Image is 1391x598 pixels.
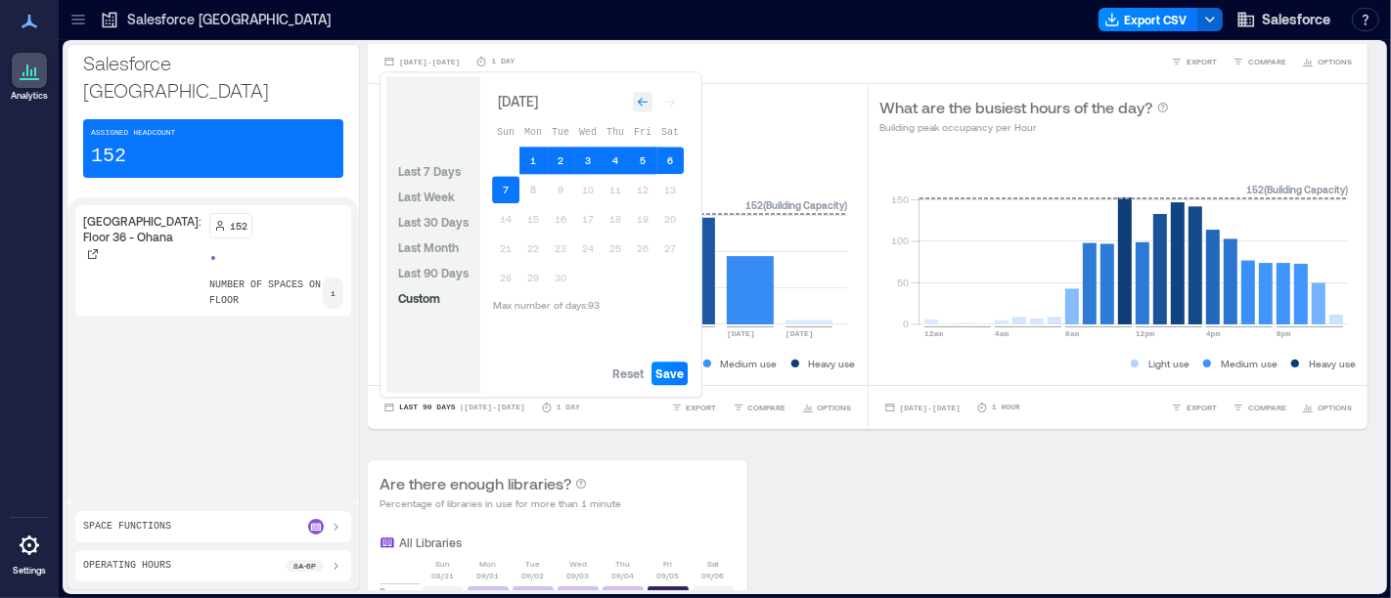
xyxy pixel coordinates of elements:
button: EXPORT [1167,398,1221,417]
button: 16 [547,205,574,233]
button: Last Week [394,185,459,208]
p: Percentage of libraries in use for more than 1 minute [380,495,621,511]
button: 23 [547,235,574,262]
p: Settings [13,565,46,577]
a: Analytics [5,47,54,107]
p: Space Functions [83,519,171,534]
button: OPTIONS [1298,52,1356,71]
p: 8a - 6p [293,560,316,572]
button: 19 [629,205,656,233]
button: 12 [629,176,656,203]
div: [DATE] [492,90,543,113]
button: EXPORT [1167,52,1221,71]
button: EXPORT [667,398,721,417]
th: Saturday [656,117,684,145]
span: Mon [524,127,542,138]
p: What are the busiest hours of the day? [880,96,1153,119]
p: Sun [436,558,451,570]
tspan: 50 [896,277,908,288]
p: number of spaces on floor [209,278,323,309]
p: Heavy use [1309,356,1356,371]
button: 3 [574,147,602,174]
tspan: 0 [902,318,908,329]
text: 12am [924,329,943,338]
button: Last 7 Days [394,159,465,183]
button: Custom [394,286,444,310]
th: Wednesday [574,117,602,145]
p: 1 Hour [992,402,1020,413]
span: EXPORT [687,402,717,413]
button: 4 [602,147,629,174]
button: 13 [656,176,684,203]
button: 27 [656,235,684,262]
button: 11 [602,176,629,203]
button: 21 [492,235,519,262]
button: 28 [492,264,519,291]
p: Building peak occupancy per Hour [880,119,1169,135]
span: OPTIONS [1318,56,1352,67]
p: 09/01 [477,570,500,581]
span: Sat [661,127,679,138]
p: Are there enough libraries? [380,472,571,495]
button: Go to previous month [629,88,656,115]
button: Last 30 Days [394,210,472,234]
button: 5 [629,147,656,174]
span: Last Week [398,190,455,203]
button: 7 [492,176,519,203]
p: 09/04 [612,570,635,581]
th: Tuesday [547,117,574,145]
th: Thursday [602,117,629,145]
p: All Libraries [399,534,462,550]
span: OPTIONS [818,402,852,413]
p: Mon [480,558,497,570]
span: Last 90 Days [398,266,469,279]
span: COMPARE [1248,56,1286,67]
text: 4pm [1206,329,1221,338]
span: OPTIONS [1318,402,1352,413]
text: 8pm [1277,329,1291,338]
span: Last 7 Days [398,164,461,178]
span: EXPORT [1187,402,1217,413]
button: [DATE]-[DATE] [380,52,464,71]
span: Max number of days: 93 [493,299,600,311]
p: Operating Hours [83,558,171,574]
button: 15 [519,205,547,233]
span: Thu [606,127,624,138]
span: Reset [612,365,644,381]
p: 09/03 [567,570,590,581]
span: [DATE] - [DATE] [900,404,961,412]
text: [DATE] [785,329,814,338]
button: 14 [492,205,519,233]
p: Heavy use [809,356,856,371]
button: 22 [519,235,547,262]
p: Sat [707,558,719,570]
button: 25 [602,235,629,262]
th: Friday [629,117,656,145]
button: 2 [547,147,574,174]
p: Assigned Headcount [91,127,175,139]
text: 4am [995,329,1010,338]
p: Analytics [11,90,48,102]
p: 1 Day [491,56,515,67]
button: Salesforce [1231,4,1336,35]
text: 8am [1065,329,1080,338]
button: 20 [656,205,684,233]
p: 08/31 [432,570,455,581]
span: Last Month [398,240,459,254]
tspan: 150 [890,193,908,205]
tspan: 100 [890,235,908,246]
button: Last 90 Days [394,261,472,284]
button: COMPARE [729,398,790,417]
button: 8 [519,176,547,203]
span: Fri [634,127,651,138]
button: COMPARE [1229,52,1290,71]
button: COMPARE [1229,398,1290,417]
button: 1 [519,147,547,174]
button: 6 [656,147,684,174]
span: Last 30 Days [398,215,469,229]
button: 26 [629,235,656,262]
p: Medium use [1221,356,1278,371]
button: 17 [574,205,602,233]
span: Tue [552,127,569,138]
text: 12pm [1136,329,1154,338]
